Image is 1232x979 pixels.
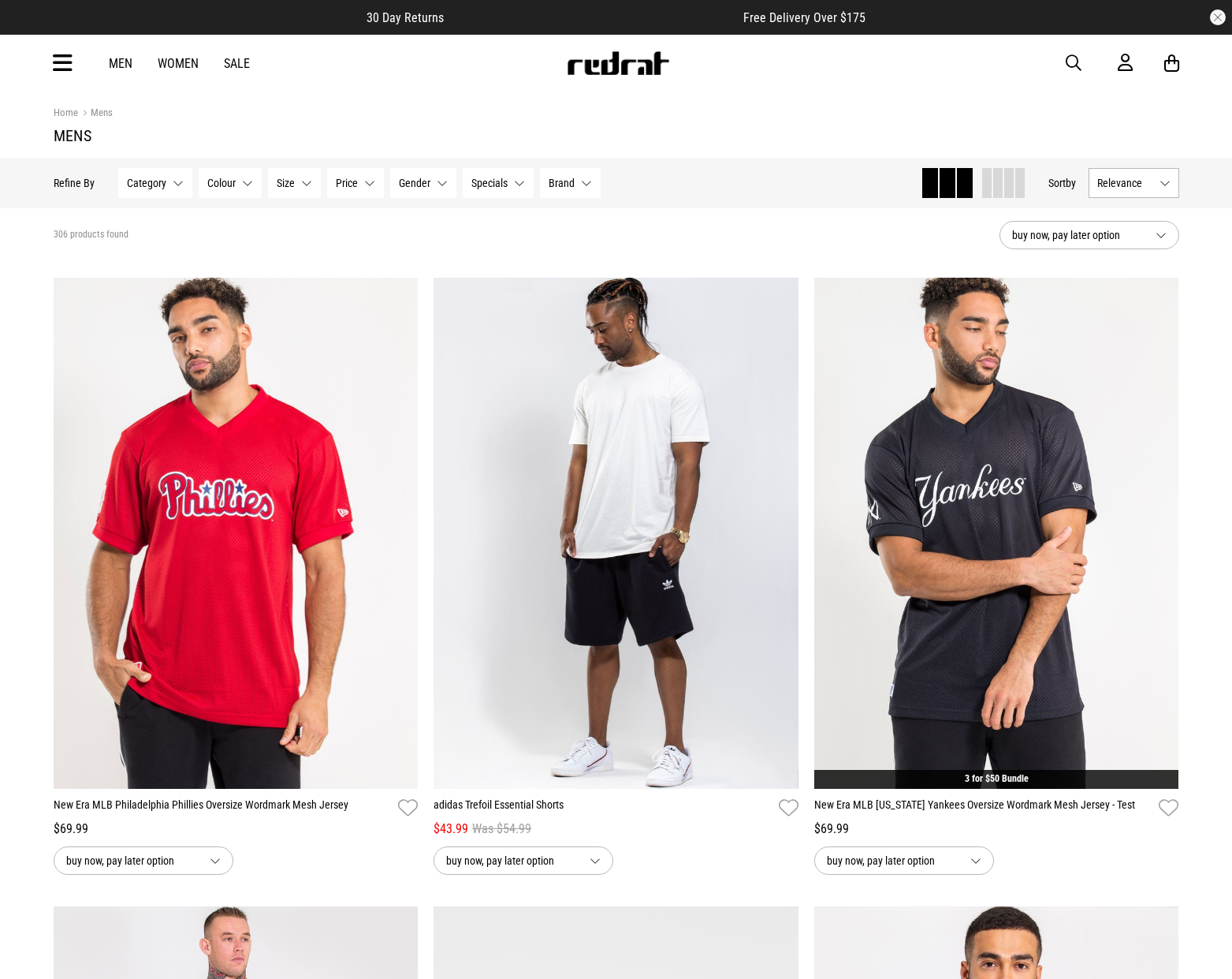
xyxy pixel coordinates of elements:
[54,106,78,118] a: Home
[434,820,468,839] span: $43.99
[814,797,1153,820] a: New Era MLB [US_STATE] Yankees Oversize Wordmark Mesh Jersey - Test
[224,56,250,71] a: Sale
[54,126,1179,145] h1: Mens
[827,851,958,870] span: buy now, pay later option
[158,56,199,71] a: Women
[78,106,113,121] a: Mens
[327,168,384,198] button: Price
[814,278,1179,789] img: New Era Mlb New York Yankees Oversize Wordmark Mesh Jersey - Test in Unknown
[54,229,128,241] span: 306 products found
[54,278,419,789] img: New Era Mlb Philadelphia Phillies Oversize Wordmark Mesh Jersey in Unknown
[475,9,712,25] iframe: Customer reviews powered by Trustpilot
[54,177,95,189] p: Refine By
[399,177,430,189] span: Gender
[127,177,166,189] span: Category
[1097,177,1153,189] span: Relevance
[1066,177,1076,189] span: by
[66,851,197,870] span: buy now, pay later option
[277,177,295,189] span: Size
[1048,174,1076,192] button: Sortby
[434,797,772,820] a: adidas Trefoil Essential Shorts
[109,56,132,71] a: Men
[463,168,534,198] button: Specials
[118,168,192,198] button: Category
[54,797,393,820] a: New Era MLB Philadelphia Phillies Oversize Wordmark Mesh Jersey
[566,51,670,75] img: Redrat logo
[540,168,601,198] button: Brand
[336,177,358,189] span: Price
[1012,226,1143,245] span: buy now, pay later option
[472,820,531,839] span: Was $54.99
[814,846,994,875] button: buy now, pay later option
[434,278,798,789] img: Adidas Trefoil Essential Shorts in Black
[54,846,233,875] button: buy now, pay later option
[268,168,321,198] button: Size
[207,177,236,189] span: Colour
[1089,168,1179,198] button: Relevance
[549,177,575,189] span: Brand
[999,221,1179,249] button: buy now, pay later option
[390,168,456,198] button: Gender
[814,820,1179,839] div: $69.99
[743,10,865,25] span: Free Delivery Over $175
[434,278,798,789] div: 1 / 4
[434,846,613,875] button: buy now, pay later option
[199,168,262,198] button: Colour
[471,177,508,189] span: Specials
[367,10,444,25] span: 30 Day Returns
[965,773,1029,784] a: 3 for $50 Bundle
[54,820,419,839] div: $69.99
[446,851,577,870] span: buy now, pay later option
[54,278,419,789] div: 1 / 4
